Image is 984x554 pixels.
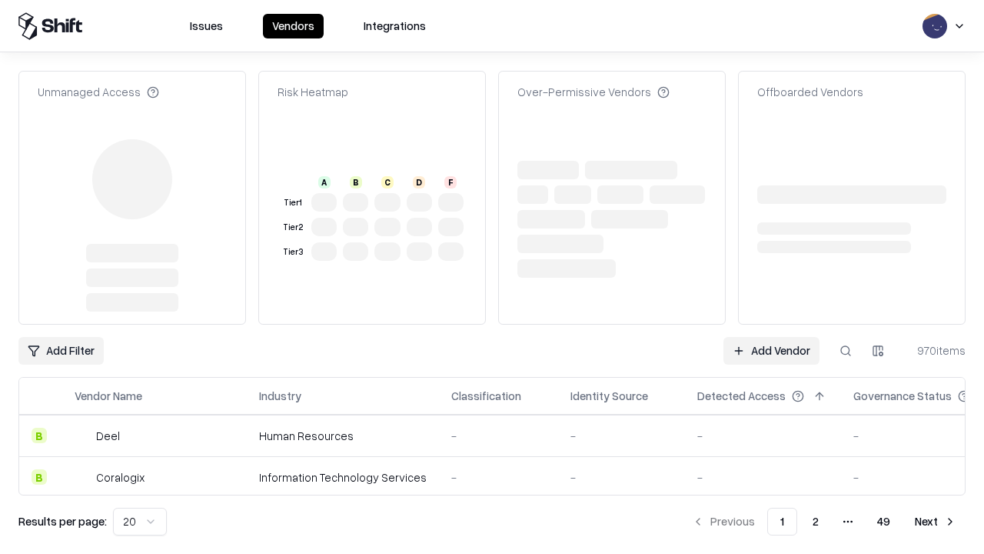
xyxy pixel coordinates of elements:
div: F [444,176,457,189]
button: Vendors [263,14,324,38]
div: - [451,428,546,444]
button: 1 [767,508,797,536]
img: Deel [75,428,90,443]
p: Results per page: [18,513,107,529]
div: Detected Access [697,388,786,404]
button: Issues [181,14,232,38]
div: Tier 1 [281,196,305,209]
button: Add Filter [18,337,104,365]
div: Offboarded Vendors [757,84,863,100]
div: B [350,176,362,189]
div: - [697,469,829,486]
nav: pagination [683,508,966,536]
img: Coralogix [75,469,90,485]
div: Governance Status [853,388,952,404]
div: Over-Permissive Vendors [517,84,670,100]
div: Coralogix [96,469,145,486]
div: - [570,469,673,486]
div: Vendor Name [75,388,142,404]
div: D [413,176,425,189]
button: Integrations [354,14,435,38]
div: Deel [96,428,120,444]
div: - [697,428,829,444]
div: 970 items [904,342,966,359]
a: Add Vendor [723,337,819,365]
div: B [32,428,47,443]
div: Classification [451,388,521,404]
button: 2 [800,508,831,536]
div: B [32,469,47,485]
div: Information Technology Services [259,469,427,486]
div: Human Resources [259,428,427,444]
div: Unmanaged Access [38,84,159,100]
div: Industry [259,388,301,404]
div: Risk Heatmap [278,84,348,100]
div: Tier 2 [281,221,305,234]
div: A [318,176,331,189]
div: Identity Source [570,388,648,404]
div: - [570,428,673,444]
button: 49 [865,508,903,536]
div: C [381,176,394,189]
div: Tier 3 [281,245,305,259]
button: Next [906,508,966,536]
div: - [451,469,546,486]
